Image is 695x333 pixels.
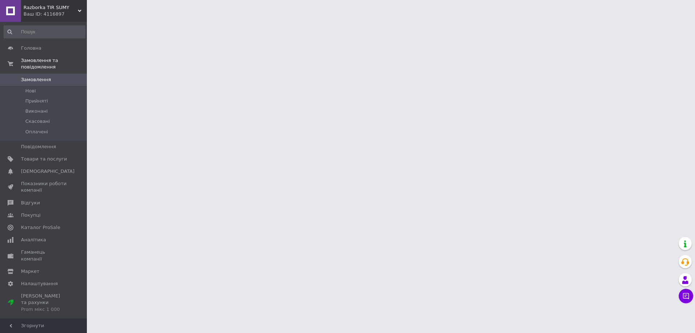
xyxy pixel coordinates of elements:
span: Налаштування [21,280,58,287]
div: Ваш ID: 4116897 [24,11,87,17]
span: Виконані [25,108,48,115]
div: Prom мікс 1 000 [21,306,67,313]
span: Аналітика [21,237,46,243]
span: [DEMOGRAPHIC_DATA] [21,168,75,175]
span: Повідомлення [21,143,56,150]
span: Товари та послуги [21,156,67,162]
span: [PERSON_NAME] та рахунки [21,293,67,313]
button: Чат з покупцем [679,289,693,303]
span: Гаманець компанії [21,249,67,262]
span: Відгуки [21,200,40,206]
span: Прийняті [25,98,48,104]
span: Показники роботи компанії [21,180,67,193]
span: Головна [21,45,41,51]
span: Покупці [21,212,41,218]
span: Каталог ProSale [21,224,60,231]
span: Маркет [21,268,39,275]
span: Razborka TIR SUMY [24,4,78,11]
span: Оплачені [25,129,48,135]
input: Пошук [4,25,85,38]
span: Замовлення [21,76,51,83]
span: Замовлення та повідомлення [21,57,87,70]
span: Скасовані [25,118,50,125]
span: Нові [25,88,36,94]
